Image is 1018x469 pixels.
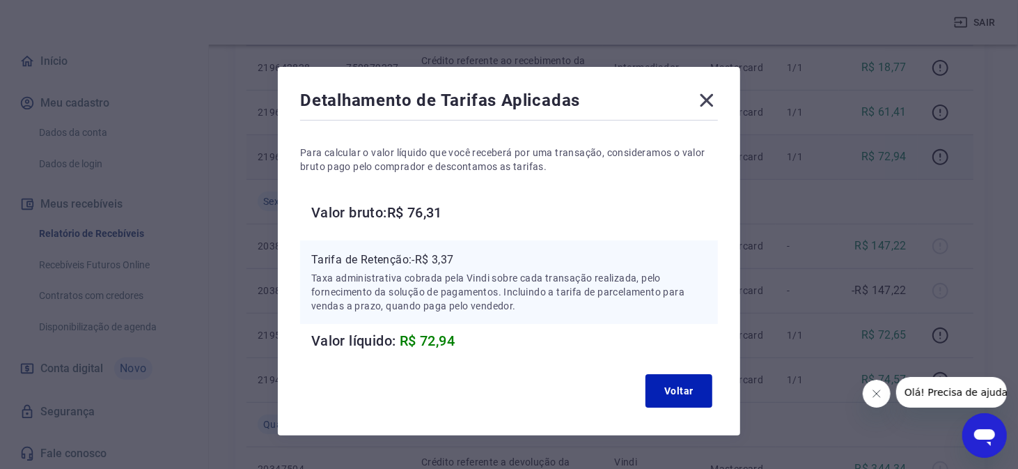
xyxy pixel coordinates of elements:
iframe: Botão para abrir a janela de mensagens [962,413,1007,458]
h6: Valor líquido: [311,330,718,352]
p: Taxa administrativa cobrada pela Vindi sobre cada transação realizada, pelo fornecimento da soluç... [311,271,707,313]
div: Detalhamento de Tarifas Aplicadas [300,89,718,117]
iframe: Mensagem da empresa [896,377,1007,408]
h6: Valor bruto: R$ 76,31 [311,201,718,224]
span: R$ 72,94 [400,332,455,349]
p: Para calcular o valor líquido que você receberá por uma transação, consideramos o valor bruto pag... [300,146,718,174]
iframe: Fechar mensagem [863,380,891,408]
p: Tarifa de Retenção: -R$ 3,37 [311,252,707,268]
span: Olá! Precisa de ajuda? [8,10,117,21]
button: Voltar [645,374,712,408]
